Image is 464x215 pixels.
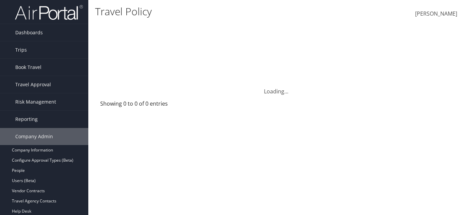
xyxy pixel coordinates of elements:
[15,41,27,58] span: Trips
[415,3,457,24] a: [PERSON_NAME]
[415,10,457,17] span: [PERSON_NAME]
[100,100,181,111] div: Showing 0 to 0 of 0 entries
[15,24,43,41] span: Dashboards
[95,79,457,95] div: Loading...
[15,128,53,145] span: Company Admin
[15,93,56,110] span: Risk Management
[15,59,41,76] span: Book Travel
[15,76,51,93] span: Travel Approval
[15,111,38,128] span: Reporting
[15,4,83,20] img: airportal-logo.png
[95,4,337,19] h1: Travel Policy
